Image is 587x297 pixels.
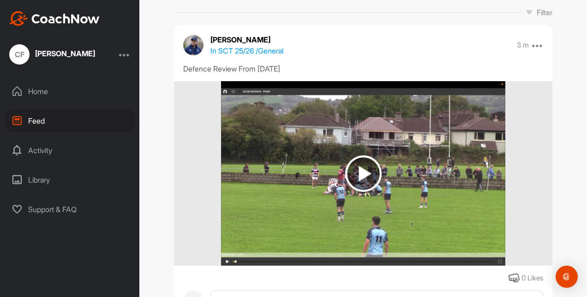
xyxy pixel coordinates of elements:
[5,109,135,132] div: Feed
[9,11,100,26] img: CoachNow
[537,7,552,18] p: Filter
[521,273,543,284] div: 0 Likes
[5,168,135,191] div: Library
[9,44,30,65] div: CF
[210,45,283,56] p: In SCT 25/26 / General
[5,198,135,221] div: Support & FAQ
[345,155,382,192] img: play
[5,80,135,103] div: Home
[210,34,283,45] p: [PERSON_NAME]
[183,63,543,74] div: Defence Review From [DATE]
[221,81,505,266] img: media
[556,266,578,288] div: Open Intercom Messenger
[183,35,204,55] img: avatar
[517,41,529,50] p: 3 m
[5,139,135,162] div: Activity
[35,50,95,57] div: [PERSON_NAME]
